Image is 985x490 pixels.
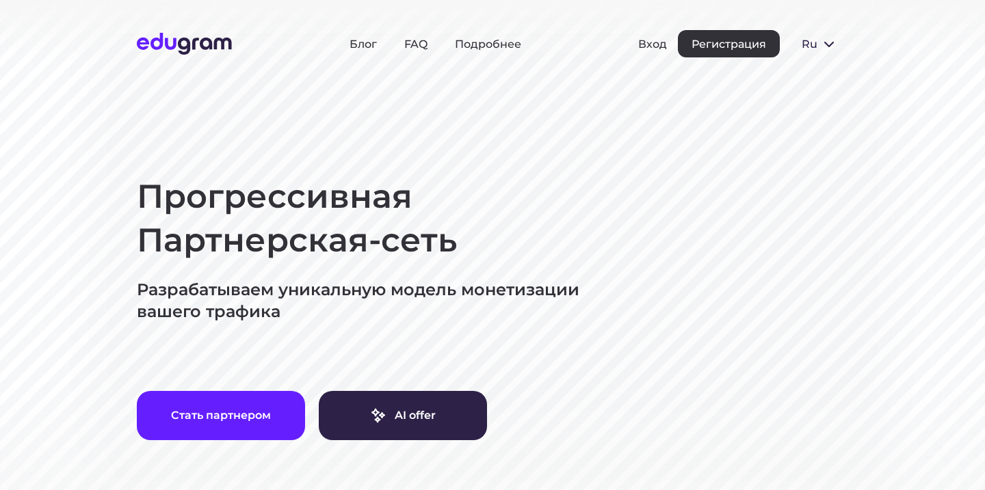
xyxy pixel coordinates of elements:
[638,38,667,51] button: Вход
[350,38,377,51] a: Блог
[791,30,848,57] button: ru
[455,38,521,51] a: Подробнее
[137,175,848,262] h1: Прогрессивная Партнерская-сеть
[137,33,232,55] img: Edugram Logo
[137,279,848,323] p: Разрабатываем уникальную модель монетизации вашего трафика
[137,391,305,440] button: Стать партнером
[678,30,780,57] button: Регистрация
[404,38,428,51] a: FAQ
[319,391,487,440] a: AI offer
[802,38,815,51] span: ru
